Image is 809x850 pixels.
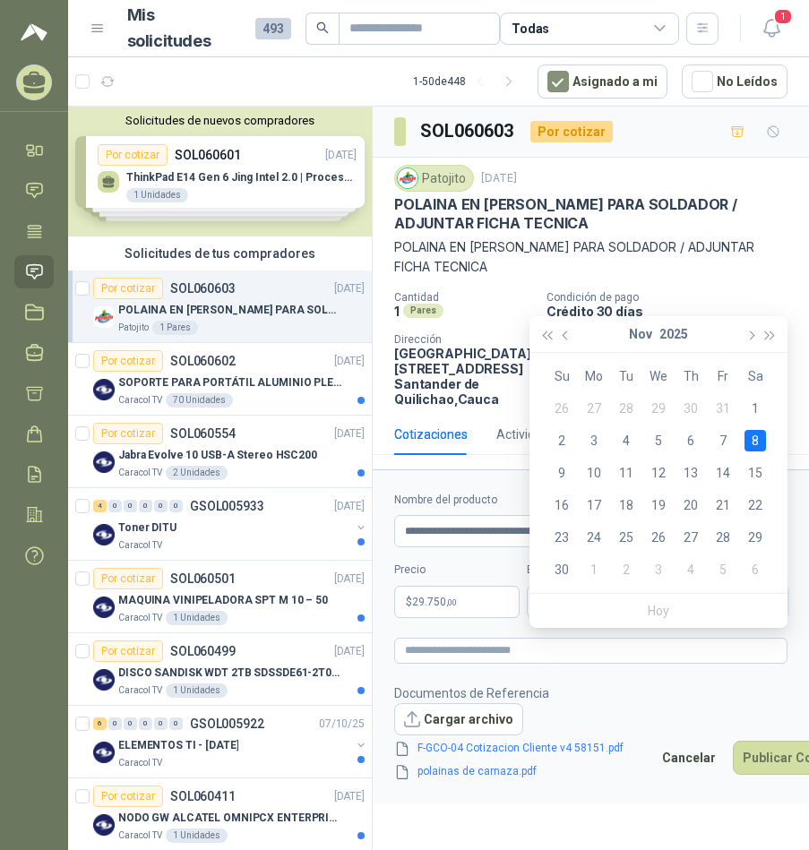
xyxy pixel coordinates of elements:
a: 6 0 0 0 0 0 GSOL00592207/10/25 Company LogoELEMENTOS TI - [DATE]Caracol TV [93,713,368,770]
p: [DATE] [334,353,365,370]
p: [DATE] [334,425,365,442]
div: 0 [154,717,168,730]
td: 2025-11-26 [642,521,675,554]
h3: SOL060603 [420,117,516,145]
div: Por cotizar [93,640,163,662]
div: 11 [615,462,637,484]
p: Toner DITU [118,519,176,537]
p: Caracol TV [118,683,162,698]
div: 20 [680,494,701,516]
div: 17 [583,494,605,516]
td: 2025-12-06 [739,554,771,586]
th: Mo [578,360,610,392]
td: 2025-11-27 [675,521,707,554]
img: Company Logo [93,524,115,545]
div: 26 [551,398,572,419]
td: 2025-11-20 [675,489,707,521]
td: 2025-11-01 [739,392,771,425]
div: 31 [712,398,734,419]
td: 2025-11-25 [610,521,642,554]
p: Documentos de Referencia [394,683,652,703]
th: Su [546,360,578,392]
p: Caracol TV [118,829,162,843]
div: 18 [615,494,637,516]
div: Solicitudes de tus compradores [68,236,372,270]
div: 27 [583,398,605,419]
p: Caracol TV [118,756,162,770]
p: SOL060554 [170,427,236,440]
p: [DATE] [334,571,365,588]
div: 27 [680,527,701,548]
p: Cantidad [394,291,532,304]
div: Por cotizar [93,786,163,807]
div: 3 [648,559,669,580]
div: Solicitudes de nuevos compradoresPor cotizarSOL060601[DATE] ThinkPad E14 Gen 6 Jing Intel 2.0 | P... [68,107,372,236]
p: POLAINA EN [PERSON_NAME] PARA SOLDADOR / ADJUNTAR FICHA TECNICA [394,195,787,234]
div: 4 [615,430,637,451]
p: DISCO SANDISK WDT 2TB SDSSDE61-2T00-G25 [118,665,341,682]
img: Company Logo [93,379,115,400]
p: SOL060602 [170,355,236,367]
span: search [316,21,329,34]
div: 26 [648,527,669,548]
div: 24 [583,527,605,548]
button: Cancelar [652,741,726,775]
div: 14 [712,462,734,484]
div: 4 [93,500,107,512]
div: Pares [403,304,443,318]
div: Por cotizar [93,350,163,372]
div: Por cotizar [93,278,163,299]
p: SOL060501 [170,572,236,585]
div: 0 [139,500,152,512]
button: Solicitudes de nuevos compradores [75,114,365,127]
a: 4 0 0 0 0 0 GSOL005933[DATE] Company LogoToner DITUCaracol TV [93,495,368,553]
td: 2025-11-17 [578,489,610,521]
p: 07/10/25 [319,716,365,733]
td: 2025-11-07 [707,425,739,457]
div: 8 [744,430,766,451]
div: 16 [551,494,572,516]
p: GSOL005933 [190,500,264,512]
p: [DATE] [334,788,365,805]
div: 22 [744,494,766,516]
p: POLAINA EN [PERSON_NAME] PARA SOLDADOR / ADJUNTAR FICHA TECNICA [118,302,341,319]
td: 2025-10-30 [675,392,707,425]
button: 1 [755,13,787,45]
a: Por cotizarSOL060501[DATE] Company LogoMAQUINA VINIPELADORA SPT M 10 – 50Caracol TV1 Unidades [68,561,372,633]
div: 70 Unidades [166,393,233,408]
div: 2 Unidades [166,466,228,480]
span: 1 [773,8,793,25]
a: Por cotizarSOL060554[DATE] Company LogoJabra Evolve 10 USB-A Stereo HSC200Caracol TV2 Unidades [68,416,372,488]
td: 2025-12-04 [675,554,707,586]
td: 2025-11-30 [546,554,578,586]
div: 5 [648,430,669,451]
div: 0 [154,500,168,512]
div: 6 [744,559,766,580]
div: 6 [680,430,701,451]
span: 29.750 [412,597,457,607]
td: 2025-11-16 [546,489,578,521]
p: Caracol TV [118,538,162,553]
td: 2025-11-19 [642,489,675,521]
th: Tu [610,360,642,392]
span: ,00 [446,597,457,607]
div: 4 [680,559,701,580]
button: Cargar archivo [394,703,523,735]
div: 28 [712,527,734,548]
p: ELEMENTOS TI - [DATE] [118,737,238,754]
h1: Mis solicitudes [127,3,242,55]
div: 6 [93,717,107,730]
p: Caracol TV [118,466,162,480]
label: Precio [394,562,520,579]
td: 2025-11-11 [610,457,642,489]
td: 2025-11-23 [546,521,578,554]
td: 2025-10-31 [707,392,739,425]
p: SOPORTE PARA PORTÁTIL ALUMINIO PLEGABLE VTA [118,374,341,391]
div: 5 [712,559,734,580]
div: Cotizaciones [394,425,468,444]
p: [DATE] [334,280,365,297]
a: Por cotizarSOL060499[DATE] Company LogoDISCO SANDISK WDT 2TB SDSSDE61-2T00-G25Caracol TV1 Unidades [68,633,372,706]
p: POLAINA EN [PERSON_NAME] PARA SOLDADOR / ADJUNTAR FICHA TECNICA [394,237,787,277]
div: 0 [108,500,122,512]
td: 2025-11-28 [707,521,739,554]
